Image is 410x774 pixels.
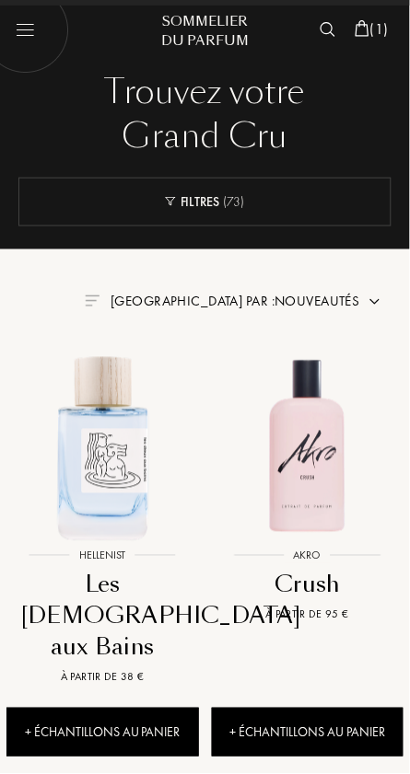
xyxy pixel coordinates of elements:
[212,709,404,757] div: + Échantillons au panier
[6,709,199,757] div: + Échantillons au panier
[370,19,389,39] span: ( 1 )
[368,295,382,309] img: arrow.png
[227,570,390,601] div: Crush
[227,606,390,623] div: À partir de 95 €
[21,669,184,686] div: À partir de 38 €
[219,345,397,646] a: Crush AkroAkroCrushÀ partir de 95 €
[165,197,176,206] img: new_filter_w.svg
[14,345,192,709] a: Les Dieux aux Bains HellenistHellenistLes [DEMOGRAPHIC_DATA] aux BainsÀ partir de 38 €
[143,31,268,51] div: du Parfum
[85,295,100,306] img: filter_by.png
[21,570,184,663] div: Les [DEMOGRAPHIC_DATA] aux Bains
[143,12,268,31] div: Sommelier
[355,20,369,37] img: cart_white.svg
[320,22,335,37] img: search_icn_white.svg
[18,178,392,226] div: Filtres
[111,293,360,311] span: [GEOGRAPHIC_DATA] par : Nouveautés
[220,193,245,210] span: ( 73 )
[28,115,382,159] div: Grand Cru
